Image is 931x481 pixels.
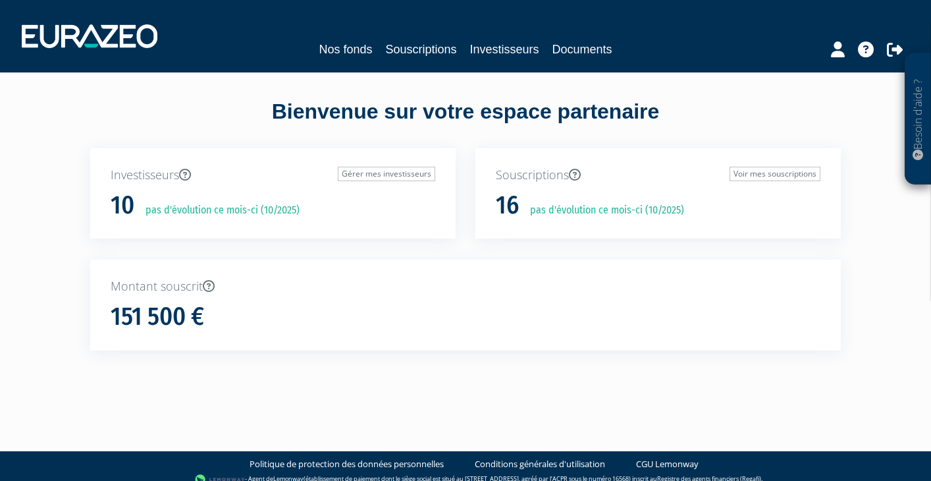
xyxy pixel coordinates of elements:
a: Documents [552,40,612,59]
p: pas d'évolution ce mois-ci (10/2025) [521,203,684,218]
a: Nos fonds [319,40,372,59]
a: Souscriptions [385,40,456,59]
h1: 10 [111,192,134,219]
p: Besoin d'aide ? [911,60,926,179]
p: Montant souscrit [111,278,820,295]
h1: 16 [496,192,519,219]
p: Souscriptions [496,167,820,184]
h1: 151 500 € [111,303,204,331]
img: 1732889491-logotype_eurazeo_blanc_rvb.png [22,24,157,48]
a: Investisseurs [470,40,539,59]
p: Investisseurs [111,167,435,184]
a: Gérer mes investisseurs [338,167,435,181]
a: Politique de protection des données personnelles [250,458,444,470]
a: Conditions générales d'utilisation [475,458,605,470]
div: Bienvenue sur votre espace partenaire [80,97,851,148]
p: pas d'évolution ce mois-ci (10/2025) [136,203,300,218]
a: Voir mes souscriptions [730,167,820,181]
a: CGU Lemonway [636,458,699,470]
